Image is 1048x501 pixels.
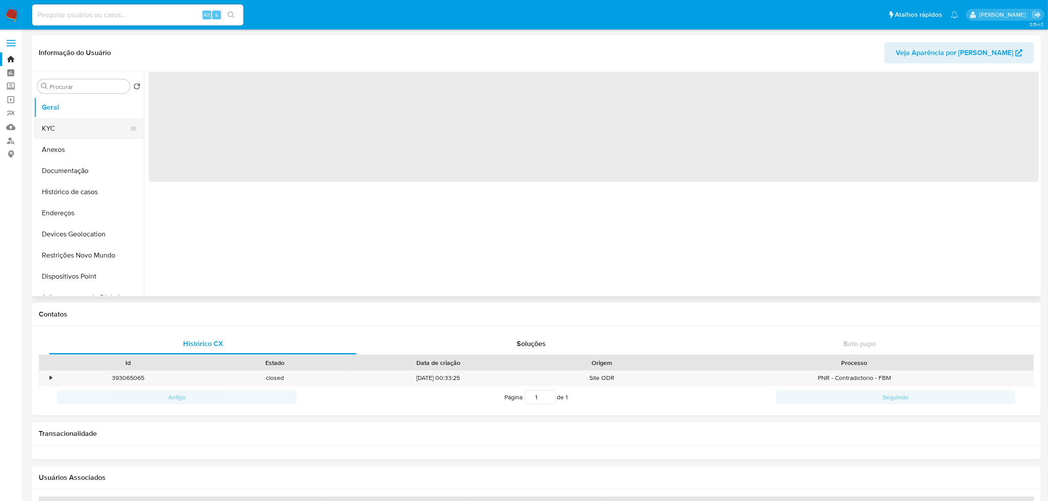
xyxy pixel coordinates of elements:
[895,10,942,19] span: Atalhos rápidos
[34,160,144,181] button: Documentação
[50,83,126,91] input: Procurar
[348,371,529,385] div: [DATE] 00:33:25
[535,358,669,367] div: Origem
[34,245,144,266] button: Restrições Novo Mundo
[354,358,522,367] div: Data de criação
[843,339,876,349] span: Bate-papo
[133,83,140,92] button: Retornar ao pedido padrão
[222,9,240,21] button: search-icon
[34,224,144,245] button: Devices Geolocation
[776,390,1015,404] button: Seguindo
[1032,10,1041,19] a: Sair
[529,371,675,385] div: Site ODR
[34,118,137,139] button: KYC
[55,371,201,385] div: 393065065
[34,97,144,118] button: Geral
[149,72,1039,182] span: ‌
[505,390,568,404] span: Página de
[50,374,52,382] div: •
[681,358,1027,367] div: Processo
[57,390,297,404] button: Antigo
[201,371,348,385] div: closed
[896,42,1013,63] span: Veja Aparência por [PERSON_NAME]
[34,266,144,287] button: Dispositivos Point
[34,203,144,224] button: Endereços
[675,371,1033,385] div: PNR - Contradictorio - FBM
[34,181,144,203] button: Histórico de casos
[215,11,218,19] span: s
[34,287,144,308] button: Adiantamentos de Dinheiro
[207,358,342,367] div: Estado
[884,42,1034,63] button: Veja Aparência por [PERSON_NAME]
[34,139,144,160] button: Anexos
[41,83,48,90] button: Procurar
[517,339,546,349] span: Soluções
[951,11,958,18] a: Notificações
[39,310,1034,319] h1: Contatos
[979,11,1029,19] p: jhonata.costa@mercadolivre.com
[61,358,195,367] div: Id
[39,429,1034,438] h1: Transacionalidade
[39,473,1034,482] h2: Usuários Associados
[39,48,111,57] h1: Informação do Usuário
[203,11,210,19] span: Alt
[566,393,568,402] span: 1
[32,9,243,21] input: Pesquise usuários ou casos...
[183,339,223,349] span: Histórico CX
